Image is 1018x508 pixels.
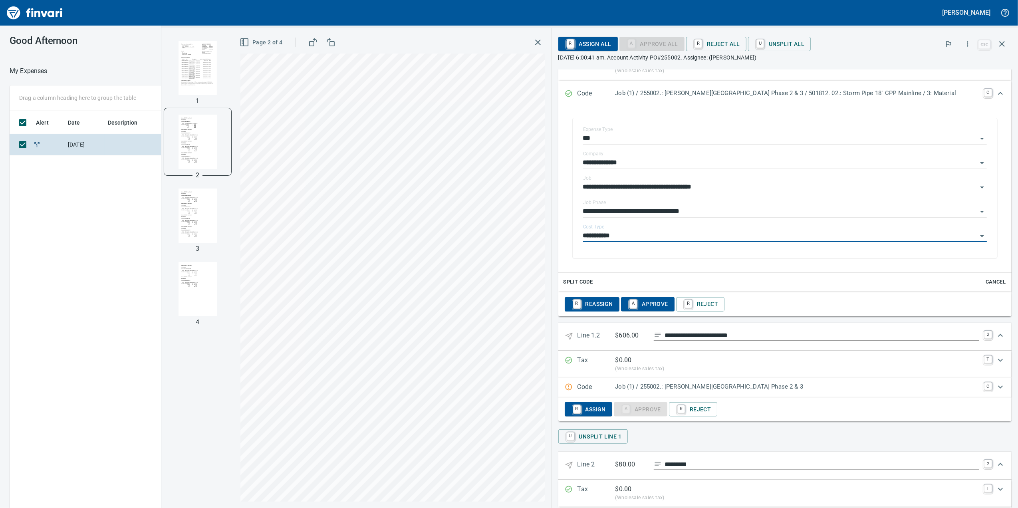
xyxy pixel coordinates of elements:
[621,297,675,312] button: AApprove
[565,37,611,51] span: Assign All
[695,39,702,48] a: R
[565,402,612,417] button: RAssign
[577,460,615,471] p: Line 2
[685,300,692,308] a: R
[583,176,591,181] label: Job
[686,37,746,51] button: RReject All
[615,89,979,98] p: Job (1) / 255002.: [PERSON_NAME][GEOGRAPHIC_DATA] Phase 2 & 3 / 501812. 02.: Storm Pipe 18" CPP M...
[615,331,647,341] p: $606.00
[976,34,1012,54] span: Close invoice
[10,35,263,46] h3: Good Afternoon
[558,81,1012,107] div: Expand
[558,480,1012,507] div: Expand
[941,6,992,19] button: [PERSON_NAME]
[615,355,632,365] p: $ 0.00
[577,89,615,99] p: Code
[615,460,647,470] p: $80.00
[171,262,225,316] img: Page 4
[558,377,1012,397] div: Expand
[583,127,613,132] label: Expense Type
[984,382,992,390] a: C
[558,107,1012,292] div: Expand
[171,189,225,243] img: Page 3
[676,297,724,312] button: RReject
[984,331,992,339] a: 2
[241,38,282,48] span: Page 2 of 4
[68,118,91,127] span: Date
[5,3,65,22] img: Finvari
[238,35,286,50] button: Page 2 of 4
[19,94,136,102] p: Drag a column heading here to group the table
[627,298,668,311] span: Approve
[562,276,595,288] button: Split Code
[171,41,225,95] img: Page 1
[683,298,718,311] span: Reject
[558,429,628,444] button: UUnsplit Line 1
[615,382,979,391] p: Job (1) / 255002.: [PERSON_NAME][GEOGRAPHIC_DATA] Phase 2 & 3
[940,35,957,53] button: Flag
[571,403,606,417] span: Assign
[677,405,685,414] a: R
[571,298,613,311] span: Reassign
[196,96,199,106] p: 1
[583,151,604,156] label: Company
[985,278,1006,287] span: Cancel
[984,355,992,363] a: T
[615,494,979,502] p: (Wholesale sales tax)
[65,134,105,155] td: [DATE]
[567,39,574,48] a: R
[615,365,979,373] p: (Wholesale sales tax)
[565,430,622,444] span: Unsplit Line 1
[615,67,979,75] p: (Wholesale sales tax)
[558,54,1012,62] p: [DATE] 6:00:41 am. Account Activity PO#255002. Assignee: ([PERSON_NAME])
[748,37,811,51] button: UUnsplit All
[577,355,615,373] p: Tax
[976,230,988,242] button: Open
[583,200,606,205] label: Job Phase
[196,317,199,327] p: 4
[196,244,199,254] p: 3
[984,484,992,492] a: T
[943,8,990,17] h5: [PERSON_NAME]
[976,157,988,169] button: Open
[567,432,574,441] a: U
[196,171,199,180] p: 2
[558,397,1012,421] div: Expand
[577,331,615,342] p: Line 1.2
[983,276,1008,288] button: Cancel
[976,133,988,144] button: Open
[756,39,764,48] a: U
[108,118,138,127] span: Description
[36,118,49,127] span: Alert
[68,118,80,127] span: Date
[558,351,1012,378] div: Expand
[976,206,988,217] button: Open
[558,452,1012,479] div: Expand
[565,297,619,312] button: RReassign
[577,382,615,393] p: Code
[558,37,618,51] button: RAssign All
[978,40,990,49] a: esc
[984,89,992,97] a: C
[583,224,605,229] label: Cost Type
[619,40,685,47] div: Job Phase required
[976,182,988,193] button: Open
[36,118,59,127] span: Alert
[564,278,593,287] span: Split Code
[33,142,41,147] span: Split transaction
[959,35,976,53] button: More
[10,66,48,76] nav: breadcrumb
[669,402,717,417] button: RReject
[573,300,581,308] a: R
[754,37,804,51] span: Unsplit All
[984,460,992,468] a: 2
[693,37,740,51] span: Reject All
[675,403,711,417] span: Reject
[558,292,1012,316] div: Expand
[558,323,1012,350] div: Expand
[108,118,148,127] span: Description
[615,484,632,494] p: $ 0.00
[10,66,48,76] p: My Expenses
[577,484,615,502] p: Tax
